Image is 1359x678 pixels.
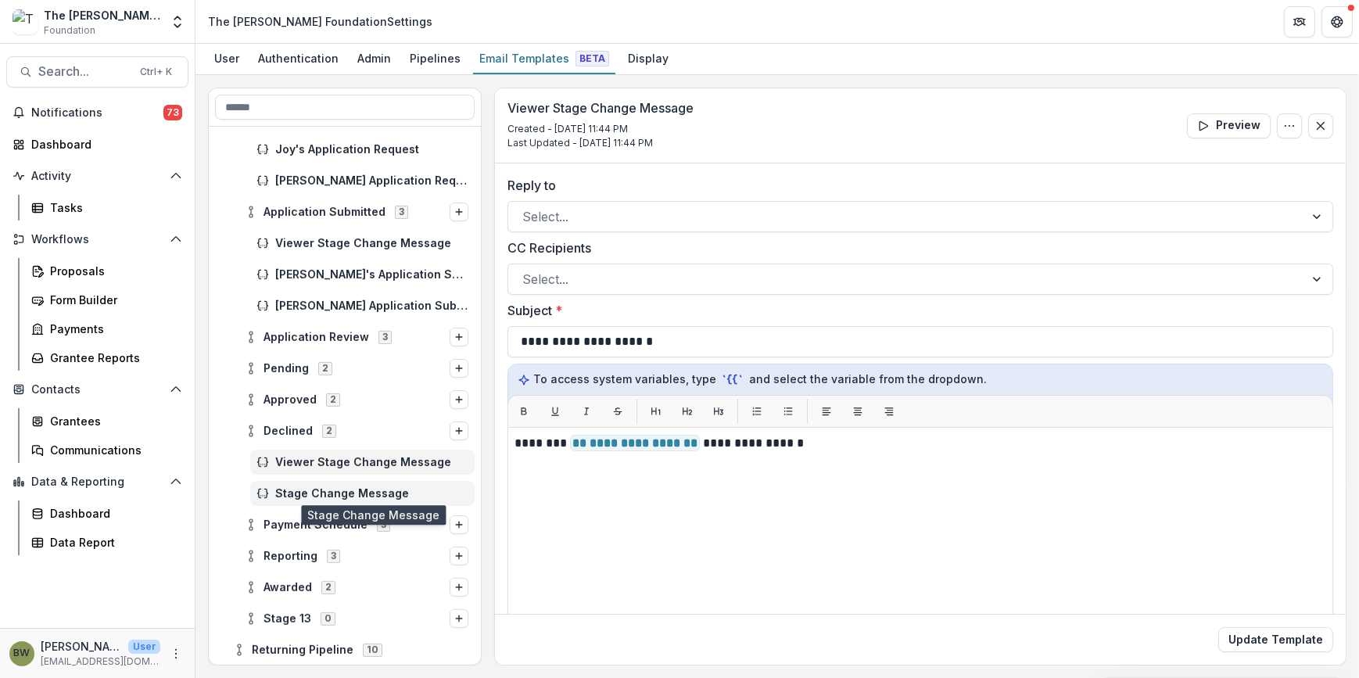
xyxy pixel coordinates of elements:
[238,418,475,443] div: Declined2Options
[41,638,122,655] p: [PERSON_NAME]
[167,6,188,38] button: Open entity switcher
[31,475,163,489] span: Data & Reporting
[321,581,335,594] span: 2
[238,512,475,537] div: Payment Schedule3Options
[351,47,397,70] div: Admin
[403,47,467,70] div: Pipelines
[264,518,368,532] span: Payment Schedule
[719,371,746,388] code: `{{`
[167,644,185,663] button: More
[31,136,176,152] div: Dashboard
[25,345,188,371] a: Grantee Reports
[327,550,340,562] span: 3
[227,637,475,662] div: Returning Pipeline10
[322,425,336,437] span: 2
[264,206,385,219] span: Application Submitted
[275,300,468,313] span: [PERSON_NAME] Application Submitted Follow up Letter
[507,122,694,136] p: Created - [DATE] 11:44 PM
[450,515,468,534] button: Options
[776,399,801,424] button: List
[50,321,176,337] div: Payments
[318,362,332,375] span: 2
[238,575,475,600] div: Awarded2Options
[25,195,188,221] a: Tasks
[50,534,176,551] div: Data Report
[50,292,176,308] div: Form Builder
[50,199,176,216] div: Tasks
[706,399,731,424] button: H3
[50,350,176,366] div: Grantee Reports
[250,168,475,193] div: [PERSON_NAME] Application Request
[50,442,176,458] div: Communications
[605,399,630,424] button: Strikethrough
[50,263,176,279] div: Proposals
[25,437,188,463] a: Communications
[507,239,1324,257] label: CC Recipients
[450,422,468,440] button: Options
[326,393,340,406] span: 2
[31,383,163,396] span: Contacts
[518,371,1323,388] p: To access system variables, type and select the variable from the dropdown.
[202,10,439,33] nav: breadcrumb
[574,399,599,424] button: Italic
[250,262,475,287] div: [PERSON_NAME]'s Application Submitted Follow up
[473,47,615,70] div: Email Templates
[321,612,335,625] span: 0
[1187,113,1271,138] button: Preview
[264,393,317,407] span: Approved
[50,505,176,522] div: Dashboard
[450,359,468,378] button: Options
[275,456,468,469] span: Viewer Stage Change Message
[507,301,1324,320] label: Subject
[25,287,188,313] a: Form Builder
[378,331,392,343] span: 3
[163,105,182,120] span: 73
[1308,113,1333,138] button: Close
[507,101,694,116] h3: Viewer Stage Change Message
[6,227,188,252] button: Open Workflows
[264,581,312,594] span: Awarded
[576,51,609,66] span: Beta
[31,106,163,120] span: Notifications
[25,316,188,342] a: Payments
[6,100,188,125] button: Notifications73
[250,231,475,256] div: Viewer Stage Change Message
[275,143,468,156] span: Joy's Application Request
[744,399,769,424] button: List
[31,233,163,246] span: Workflows
[13,9,38,34] img: The Bolick Foundation
[450,390,468,409] button: Options
[208,47,246,70] div: User
[208,44,246,74] a: User
[25,529,188,555] a: Data Report
[6,469,188,494] button: Open Data & Reporting
[363,644,382,656] span: 10
[31,170,163,183] span: Activity
[507,176,1324,195] label: Reply to
[1321,6,1353,38] button: Get Help
[1218,627,1333,652] button: Update Template
[6,163,188,188] button: Open Activity
[238,387,475,412] div: Approved2Options
[238,543,475,569] div: Reporting3Options
[473,44,615,74] a: Email Templates Beta
[450,328,468,346] button: Options
[644,399,669,424] button: H1
[14,648,30,658] div: Blair White
[128,640,160,654] p: User
[450,203,468,221] button: Options
[250,481,475,506] div: Stage Change Message
[877,399,902,424] button: Align right
[25,500,188,526] a: Dashboard
[351,44,397,74] a: Admin
[543,399,568,424] button: Underline
[6,131,188,157] a: Dashboard
[137,63,175,81] div: Ctrl + K
[252,644,353,657] span: Returning Pipeline
[264,612,311,626] span: Stage 13
[252,44,345,74] a: Authentication
[450,578,468,597] button: Options
[250,450,475,475] div: Viewer Stage Change Message
[238,325,475,350] div: Application Review3Options
[250,293,475,318] div: [PERSON_NAME] Application Submitted Follow up Letter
